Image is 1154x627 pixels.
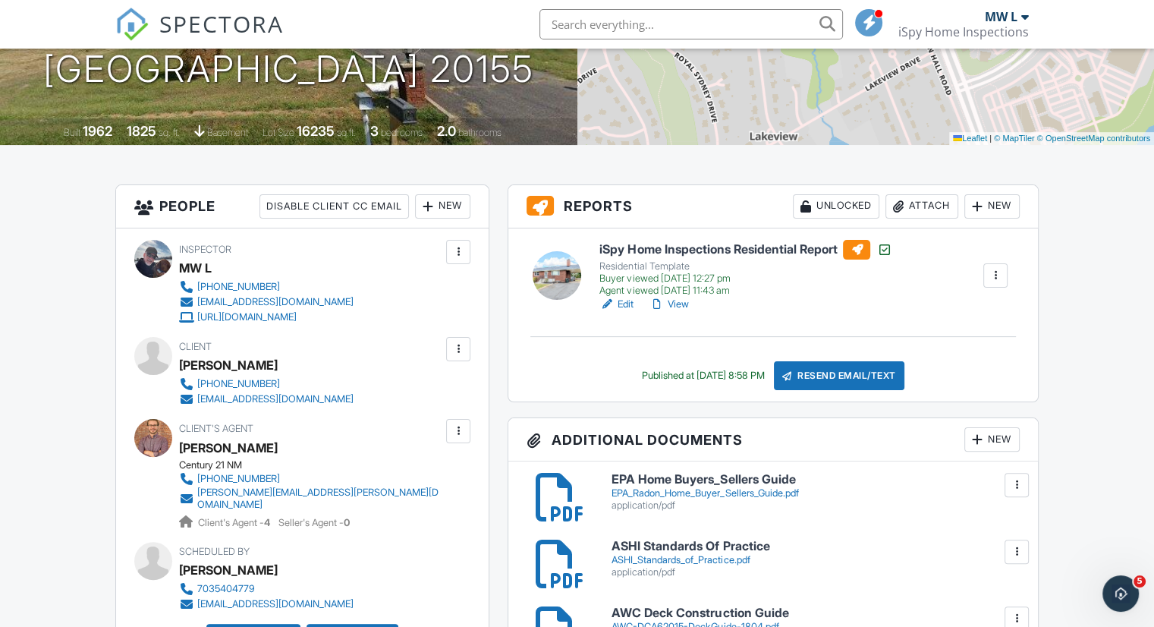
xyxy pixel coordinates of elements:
div: Agent viewed [DATE] 11:43 am [599,285,891,297]
a: © MapTiler [994,134,1035,143]
a: [EMAIL_ADDRESS][DOMAIN_NAME] [179,597,354,612]
div: ASHI_Standards_of_Practice.pdf [612,554,1019,566]
h6: EPA Home Buyers_Sellers Guide [612,473,1019,487]
div: Published at [DATE] 8:58 PM [642,370,765,382]
img: The Best Home Inspection Software - Spectora [115,8,149,41]
span: SPECTORA [159,8,284,39]
span: sq. ft. [159,127,180,138]
div: Attach [885,194,958,219]
a: View [649,297,688,312]
a: © OpenStreetMap contributors [1037,134,1150,143]
div: Resend Email/Text [774,361,904,390]
div: New [964,427,1020,452]
div: [URL][DOMAIN_NAME] [197,311,297,323]
h3: Additional Documents [508,418,1038,462]
h3: Reports [508,185,1038,228]
div: application/pdf [612,566,1019,578]
div: iSpy Home Inspections [898,24,1029,39]
strong: 4 [264,517,270,528]
span: Lot Size [263,127,294,138]
a: [PHONE_NUMBER] [179,471,442,487]
div: [PERSON_NAME][EMAIL_ADDRESS][PERSON_NAME][DOMAIN_NAME] [197,487,442,511]
a: Edit [599,297,634,312]
a: [PHONE_NUMBER] [179,279,354,295]
div: application/pdf [612,499,1019,512]
span: Built [64,127,80,138]
a: iSpy Home Inspections Residential Report Residential Template Buyer viewed [DATE] 12:27 pm Agent ... [599,240,891,298]
span: Scheduled By [179,546,250,557]
span: bedrooms [381,127,423,138]
span: Seller's Agent - [278,517,350,528]
a: EPA Home Buyers_Sellers Guide EPA_Radon_Home_Buyer_Sellers_Guide.pdf application/pdf [612,473,1019,512]
h6: iSpy Home Inspections Residential Report [599,240,891,260]
div: [PHONE_NUMBER] [197,281,280,293]
div: Unlocked [793,194,879,219]
div: [PERSON_NAME] [179,354,278,377]
div: New [964,194,1020,219]
a: [EMAIL_ADDRESS][DOMAIN_NAME] [179,295,354,310]
h3: People [116,185,489,228]
div: [PERSON_NAME] [179,559,278,581]
a: [EMAIL_ADDRESS][DOMAIN_NAME] [179,392,354,407]
div: [PHONE_NUMBER] [197,378,280,390]
span: | [989,134,992,143]
div: 1825 [127,123,156,139]
span: Inspector [179,244,231,255]
strong: 0 [344,517,350,528]
div: Residential Template [599,260,891,273]
div: 1962 [83,123,112,139]
h6: ASHI Standards Of Practice [612,540,1019,553]
a: [PERSON_NAME][EMAIL_ADDRESS][PERSON_NAME][DOMAIN_NAME] [179,487,442,511]
a: [URL][DOMAIN_NAME] [179,310,354,325]
div: 7035404779 [197,583,255,595]
input: Search everything... [539,9,843,39]
span: Client's Agent [179,423,253,434]
h6: AWC Deck Construction Guide [612,607,1019,620]
div: [PHONE_NUMBER] [197,473,280,485]
a: 7035404779 [179,581,354,597]
div: 2.0 [437,123,456,139]
div: 3 [370,123,379,139]
div: New [415,194,470,219]
div: [EMAIL_ADDRESS][DOMAIN_NAME] [197,296,354,308]
span: Client [179,341,212,352]
div: 16235 [297,123,335,139]
div: [EMAIL_ADDRESS][DOMAIN_NAME] [197,393,354,405]
a: ASHI Standards Of Practice ASHI_Standards_of_Practice.pdf application/pdf [612,540,1019,578]
span: Client's Agent - [198,517,272,528]
span: sq.ft. [337,127,356,138]
div: [EMAIL_ADDRESS][DOMAIN_NAME] [197,598,354,610]
div: EPA_Radon_Home_Buyer_Sellers_Guide.pdf [612,487,1019,499]
span: bathrooms [458,127,502,138]
div: MW L [179,257,212,279]
span: basement [207,127,248,138]
div: Disable Client CC Email [259,194,409,219]
div: Century 21 NM [179,459,454,471]
div: Buyer viewed [DATE] 12:27 pm [599,273,891,285]
iframe: Intercom live chat [1102,575,1139,612]
a: [PHONE_NUMBER] [179,377,354,392]
a: Leaflet [953,134,987,143]
a: [PERSON_NAME] [179,436,278,459]
div: MW L [985,9,1017,24]
a: SPECTORA [115,20,284,52]
span: 5 [1134,575,1146,588]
